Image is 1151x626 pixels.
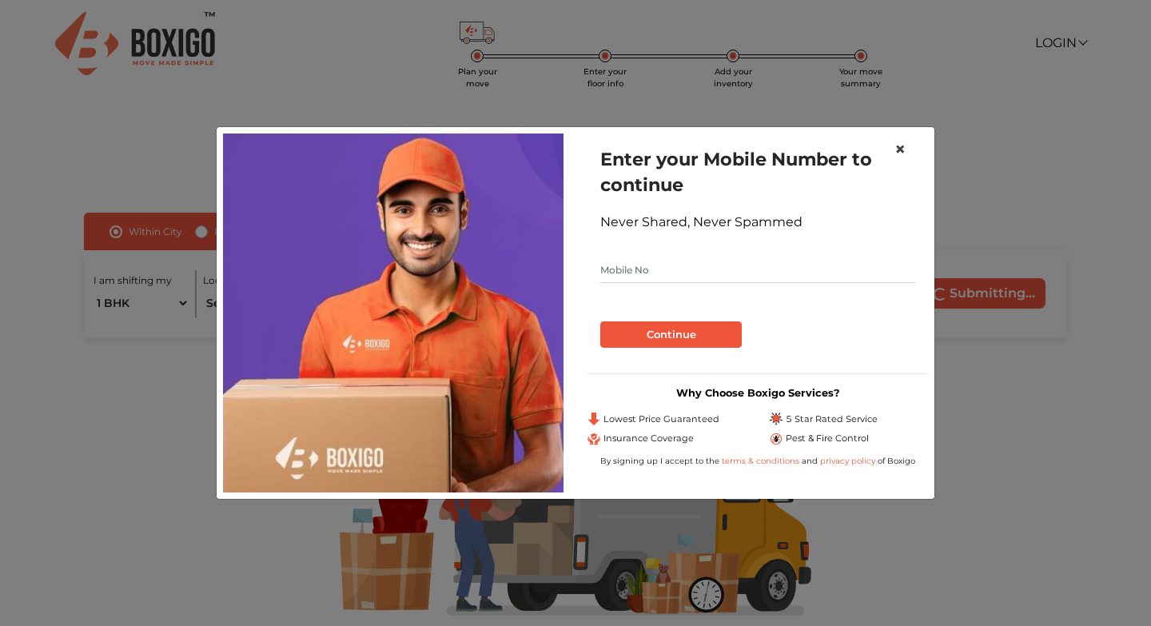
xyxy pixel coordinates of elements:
[722,456,802,466] a: terms & conditions
[223,134,564,492] img: relocation-img
[882,127,918,172] button: Close
[786,413,878,426] span: 5 Star Rated Service
[603,413,719,426] span: Lowest Price Guaranteed
[603,432,694,445] span: Insurance Coverage
[587,387,928,399] h3: Why Choose Boxigo Services?
[600,321,742,349] button: Continue
[786,432,869,445] span: Pest & Fire Control
[818,456,878,466] a: privacy policy
[600,257,915,283] input: Mobile No
[600,213,915,232] div: Never Shared, Never Spammed
[600,146,915,197] h1: Enter your Mobile Number to continue
[587,455,928,467] div: By signing up I accept to the and of Boxigo
[894,138,906,161] span: ×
